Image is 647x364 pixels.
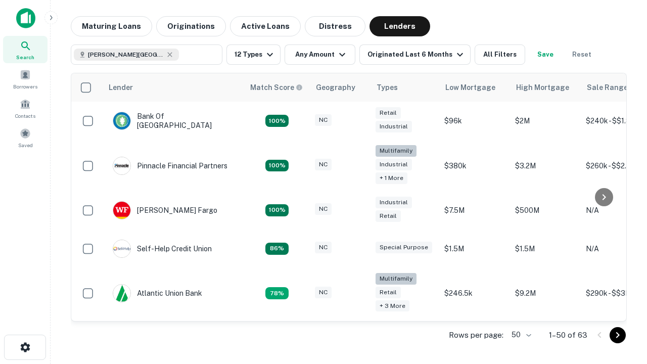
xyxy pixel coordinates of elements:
[3,95,48,122] a: Contacts
[439,102,510,140] td: $96k
[265,204,289,216] div: Matching Properties: 14, hasApolloMatch: undefined
[510,140,581,191] td: $3.2M
[250,82,303,93] div: Capitalize uses an advanced AI algorithm to match your search with the best lender. The match sco...
[15,112,35,120] span: Contacts
[88,50,164,59] span: [PERSON_NAME][GEOGRAPHIC_DATA], [GEOGRAPHIC_DATA]
[113,112,234,130] div: Bank Of [GEOGRAPHIC_DATA]
[16,53,34,61] span: Search
[439,73,510,102] th: Low Mortgage
[376,121,412,132] div: Industrial
[250,82,301,93] h6: Match Score
[71,16,152,36] button: Maturing Loans
[359,44,471,65] button: Originated Last 6 Months
[596,251,647,299] iframe: Chat Widget
[315,114,332,126] div: NC
[377,81,398,94] div: Types
[113,240,130,257] img: picture
[113,240,212,258] div: Self-help Credit Union
[376,242,432,253] div: Special Purpose
[516,81,569,94] div: High Mortgage
[316,81,355,94] div: Geography
[315,287,332,298] div: NC
[376,145,417,157] div: Multifamily
[265,287,289,299] div: Matching Properties: 10, hasApolloMatch: undefined
[265,243,289,255] div: Matching Properties: 11, hasApolloMatch: undefined
[113,157,130,174] img: picture
[285,44,355,65] button: Any Amount
[510,102,581,140] td: $2M
[529,44,562,65] button: Save your search to get updates of matches that match your search criteria.
[113,284,202,302] div: Atlantic Union Bank
[610,327,626,343] button: Go to next page
[376,210,401,222] div: Retail
[445,81,495,94] div: Low Mortgage
[315,242,332,253] div: NC
[16,8,35,28] img: capitalize-icon.png
[230,16,301,36] button: Active Loans
[103,73,244,102] th: Lender
[265,115,289,127] div: Matching Properties: 14, hasApolloMatch: undefined
[376,287,401,298] div: Retail
[549,329,587,341] p: 1–50 of 63
[305,16,365,36] button: Distress
[475,44,525,65] button: All Filters
[367,49,466,61] div: Originated Last 6 Months
[226,44,281,65] button: 12 Types
[439,191,510,230] td: $7.5M
[113,285,130,302] img: picture
[510,230,581,268] td: $1.5M
[18,141,33,149] span: Saved
[113,201,217,219] div: [PERSON_NAME] Fargo
[113,157,227,175] div: Pinnacle Financial Partners
[587,81,628,94] div: Sale Range
[449,329,503,341] p: Rows per page:
[376,273,417,285] div: Multifamily
[376,197,412,208] div: Industrial
[109,81,133,94] div: Lender
[510,268,581,319] td: $9.2M
[376,107,401,119] div: Retail
[376,300,409,312] div: + 3 more
[439,230,510,268] td: $1.5M
[310,73,371,102] th: Geography
[315,203,332,215] div: NC
[3,124,48,151] a: Saved
[113,112,130,129] img: picture
[376,172,407,184] div: + 1 more
[510,191,581,230] td: $500M
[3,36,48,63] a: Search
[566,44,598,65] button: Reset
[315,159,332,170] div: NC
[507,328,533,342] div: 50
[376,159,412,170] div: Industrial
[13,82,37,90] span: Borrowers
[3,65,48,93] a: Borrowers
[156,16,226,36] button: Originations
[439,268,510,319] td: $246.5k
[244,73,310,102] th: Capitalize uses an advanced AI algorithm to match your search with the best lender. The match sco...
[265,160,289,172] div: Matching Properties: 23, hasApolloMatch: undefined
[371,73,439,102] th: Types
[113,202,130,219] img: picture
[369,16,430,36] button: Lenders
[510,73,581,102] th: High Mortgage
[439,140,510,191] td: $380k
